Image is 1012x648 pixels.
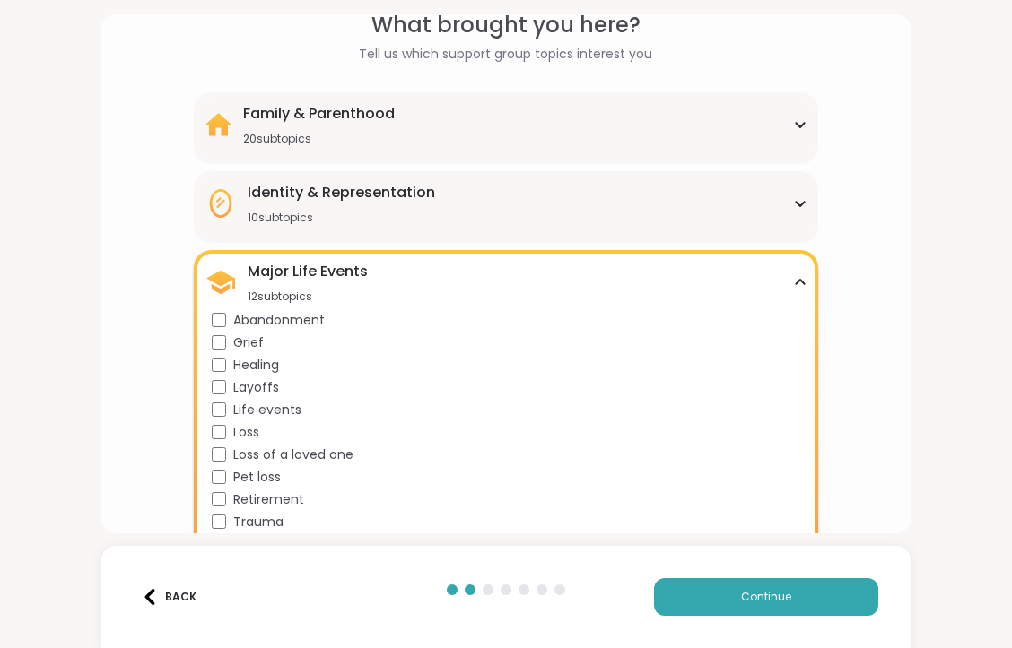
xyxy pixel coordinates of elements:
span: Grief [233,333,264,352]
div: Family & Parenthood [243,103,395,125]
span: Retirement [233,490,304,509]
span: Loss [233,423,259,442]
span: Trauma [233,513,284,531]
span: Layoffs [233,378,279,397]
div: 12 subtopics [248,289,368,304]
div: Major Life Events [248,261,368,282]
button: Back [134,578,205,616]
span: Tell us which support group topics interest you [359,45,652,64]
div: 10 subtopics [248,211,435,225]
div: 20 subtopics [243,132,395,146]
span: Life events [233,401,301,419]
span: Pet loss [233,468,281,487]
span: Continue [741,589,791,605]
span: What brought you here? [371,9,641,41]
span: Healing [233,356,279,375]
span: Abandonment [233,311,325,330]
div: Back [142,589,196,605]
div: Identity & Representation [248,182,435,203]
span: Loss of a loved one [233,445,353,464]
button: Continue [654,578,878,616]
